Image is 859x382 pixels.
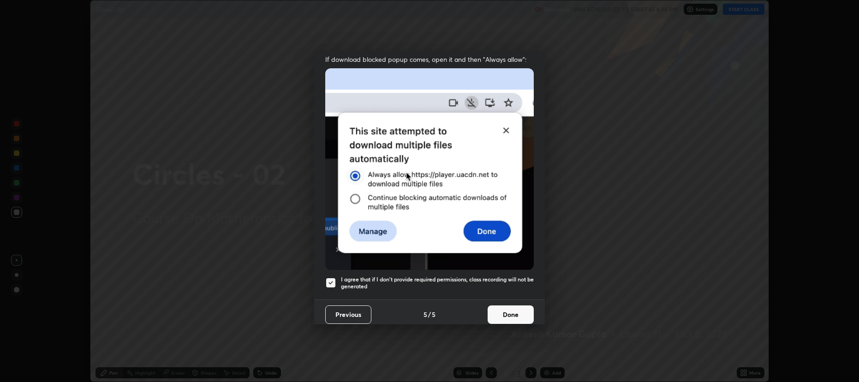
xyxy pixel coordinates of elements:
span: If download blocked popup comes, open it and then "Always allow": [325,55,534,64]
h4: 5 [432,310,435,319]
h5: I agree that if I don't provide required permissions, class recording will not be generated [341,276,534,290]
button: Done [488,305,534,324]
button: Previous [325,305,371,324]
h4: / [428,310,431,319]
h4: 5 [424,310,427,319]
img: downloads-permission-blocked.gif [325,68,534,270]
